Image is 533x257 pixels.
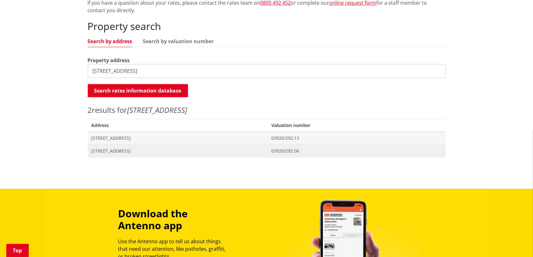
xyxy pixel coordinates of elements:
[271,148,442,154] span: 03920/292.06
[127,105,187,115] em: [STREET_ADDRESS]
[118,208,231,232] h3: Download the Antenno app
[91,148,264,154] span: [STREET_ADDRESS]
[6,244,29,257] a: Top
[88,105,92,115] span: 2
[88,119,268,132] span: Address
[91,135,264,141] span: [STREET_ADDRESS]
[88,64,446,78] input: e.g. Duke Street NGARUAWAHIA
[271,135,442,141] span: 03920/292.13
[88,84,188,97] button: Search rates information database
[88,132,446,144] a: [STREET_ADDRESS] 03920/292.13
[88,20,446,32] h2: Property search
[268,119,445,132] span: Valuation number
[88,144,446,157] a: [STREET_ADDRESS] 03920/292.06
[504,231,527,253] iframe: Messenger Launcher
[88,39,132,44] a: Search by address
[143,39,214,44] a: Search by valuation number
[88,57,130,64] label: Property address
[88,104,446,116] p: results for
